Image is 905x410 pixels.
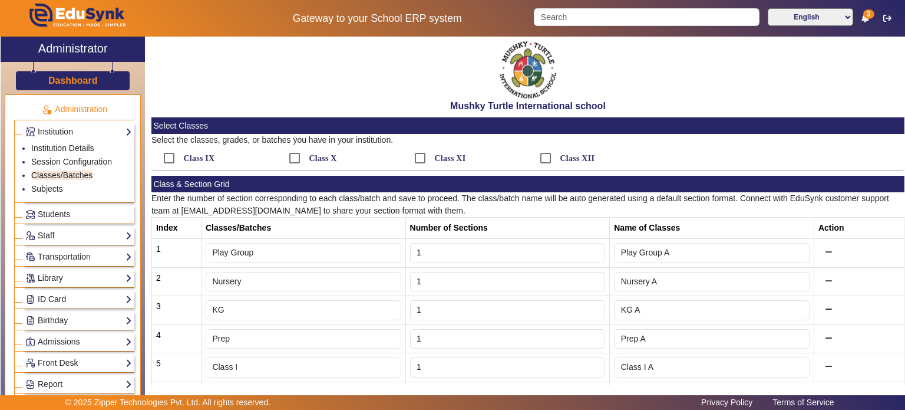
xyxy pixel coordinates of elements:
span: 3 [863,9,874,19]
label: Class XII [557,153,594,163]
img: Administration.png [41,104,52,115]
a: Classes/Batches [31,170,93,180]
td: 5 [151,353,201,382]
label: Class XI [432,153,465,163]
th: Number of Sections [405,218,610,239]
td: 4 [151,324,201,353]
img: Students.png [26,210,35,219]
h2: Administrator [38,41,108,55]
img: f2cfa3ea-8c3d-4776-b57d-4b8cb03411bc [498,40,557,100]
a: Students [25,208,132,221]
td: 1 [151,239,201,268]
th: Action [814,218,904,239]
mat-card-header: Select Classes [151,117,904,134]
span: Students [38,209,70,219]
a: Administrator [1,37,145,62]
label: Class IX [181,153,214,163]
a: Dashboard [48,74,98,87]
h2: Mushky Turtle International school [151,100,904,111]
p: © 2025 Zipper Technologies Pvt. Ltd. All rights reserved. [65,396,271,409]
a: Privacy Policy [695,395,758,410]
th: Classes/Batches [201,218,405,239]
p: Enter the number of section corresponding to each class/batch and save to proceed. The class/batc... [151,192,904,217]
th: Index [151,218,201,239]
td: 3 [151,296,201,325]
td: 2 [151,267,201,296]
a: Session Configuration [31,157,112,166]
label: Class X [306,153,336,163]
a: Institution Details [31,143,94,153]
a: Terms of Service [767,395,840,410]
h5: Gateway to your School ERP system [233,12,521,25]
h3: Dashboard [48,75,98,86]
p: Select the classes, grades, or batches you have in your institution. [151,134,904,146]
a: Subjects [31,184,63,193]
p: Administration [14,103,134,116]
input: Search [534,8,759,26]
th: Name of Classes [610,218,814,239]
mat-card-header: Class & Section Grid [151,176,904,192]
